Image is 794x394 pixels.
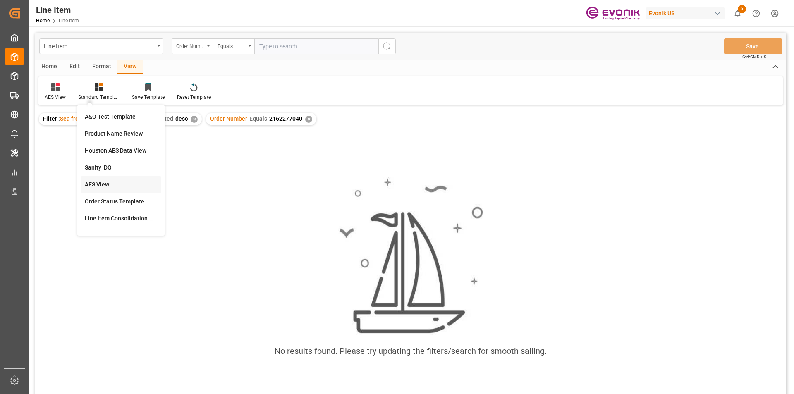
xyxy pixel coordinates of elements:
[36,4,79,16] div: Line Item
[338,177,483,335] img: smooth_sailing.jpeg
[63,60,86,74] div: Edit
[724,38,782,54] button: Save
[85,163,157,172] div: Sanity_DQ
[85,231,157,240] div: Stackable Review
[36,18,50,24] a: Home
[275,345,547,357] div: No results found. Please try updating the filters/search for smooth sailing.
[305,116,312,123] div: ✕
[213,38,254,54] button: open menu
[175,115,188,122] span: desc
[86,60,117,74] div: Format
[249,115,267,122] span: Equals
[210,115,247,122] span: Order Number
[646,5,728,21] button: Evonik US
[78,93,120,101] div: Standard Templates
[45,93,66,101] div: AES View
[586,6,640,21] img: Evonik-brand-mark-Deep-Purple-RGB.jpeg_1700498283.jpeg
[156,115,173,122] span: sorted
[738,5,746,13] span: 5
[378,38,396,54] button: search button
[742,54,766,60] span: Ctrl/CMD + S
[117,60,143,74] div: View
[60,115,89,122] span: Sea freight
[176,41,204,50] div: Order Number
[191,116,198,123] div: ✕
[269,115,302,122] span: 2162277040
[85,146,157,155] div: Houston AES Data View
[39,38,163,54] button: open menu
[218,41,246,50] div: Equals
[172,38,213,54] button: open menu
[85,112,157,121] div: A&O Test Template
[44,41,154,51] div: Line Item
[132,93,165,101] div: Save Template
[85,197,157,206] div: Order Status Template
[85,180,157,189] div: AES View
[254,38,378,54] input: Type to search
[43,115,60,122] span: Filter :
[728,4,747,23] button: show 5 new notifications
[85,214,157,223] div: Line Item Consolidation Template
[35,60,63,74] div: Home
[177,93,211,101] div: Reset Template
[747,4,765,23] button: Help Center
[646,7,725,19] div: Evonik US
[85,129,157,138] div: Product Name Review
